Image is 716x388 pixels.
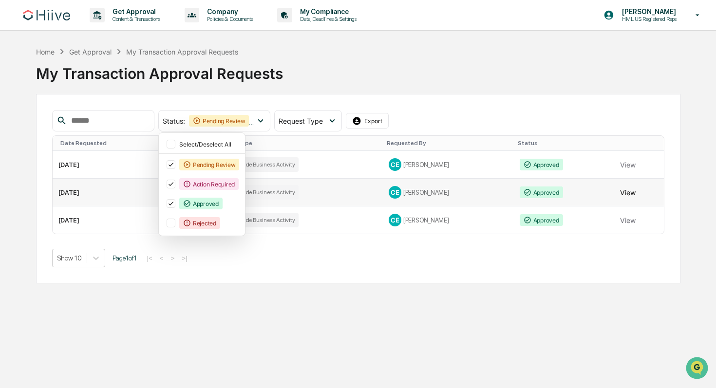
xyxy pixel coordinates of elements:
[620,210,636,230] button: View
[126,48,238,56] div: My Transaction Approval Requests
[157,254,167,262] button: <
[179,198,223,209] div: Approved
[53,179,162,206] td: [DATE]
[19,123,63,132] span: Preclearance
[179,159,240,170] div: Pending Review
[105,16,165,22] p: Content & Transactions
[33,84,123,92] div: We're available if you need us!
[6,119,67,136] a: 🖐️Preclearance
[199,16,258,22] p: Policies & Documents
[179,178,239,190] div: Action Required
[215,185,299,200] div: Outside Business Activity
[389,158,508,171] div: [PERSON_NAME]
[53,206,162,234] td: [DATE]
[387,140,510,147] div: Requested By
[215,213,299,227] div: Outside Business Activity
[213,140,379,147] div: Request Type
[518,140,610,147] div: Status
[520,159,563,170] div: Approved
[33,74,160,84] div: Start new chat
[389,214,401,226] div: CE
[520,214,563,226] div: Approved
[199,8,258,16] p: Company
[53,151,162,179] td: [DATE]
[179,254,190,262] button: >|
[10,124,18,131] div: 🖐️
[189,115,249,127] div: Pending Review
[69,165,118,172] a: Powered byPylon
[292,8,361,16] p: My Compliance
[60,140,158,147] div: Date Requested
[97,165,118,172] span: Pylon
[23,10,70,20] img: logo
[36,57,680,82] div: My Transaction Approval Requests
[389,186,508,199] div: [PERSON_NAME]
[389,186,401,199] div: CE
[292,16,361,22] p: Data, Deadlines & Settings
[6,137,65,155] a: 🔎Data Lookup
[36,48,55,56] div: Home
[69,48,112,56] div: Get Approval
[346,113,389,129] button: Export
[10,20,177,36] p: How can we help?
[620,183,636,202] button: View
[614,16,681,22] p: HML US Registered Reps
[67,119,125,136] a: 🗄️Attestations
[10,74,27,92] img: 1746055101610-c473b297-6a78-478c-a979-82029cc54cd1
[10,142,18,150] div: 🔎
[71,124,78,131] div: 🗄️
[163,117,185,125] span: Status :
[279,117,323,125] span: Request Type
[113,254,137,262] span: Page 1 of 1
[520,186,563,198] div: Approved
[389,158,401,171] div: CE
[685,356,711,382] iframe: Open customer support
[105,8,165,16] p: Get Approval
[179,217,220,229] div: Rejected
[80,123,121,132] span: Attestations
[144,254,155,262] button: |<
[389,214,508,226] div: [PERSON_NAME]
[215,157,299,172] div: Outside Business Activity
[179,141,240,148] div: Select/Deselect All
[166,77,177,89] button: Start new chat
[614,8,681,16] p: [PERSON_NAME]
[19,141,61,151] span: Data Lookup
[168,254,178,262] button: >
[620,155,636,174] button: View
